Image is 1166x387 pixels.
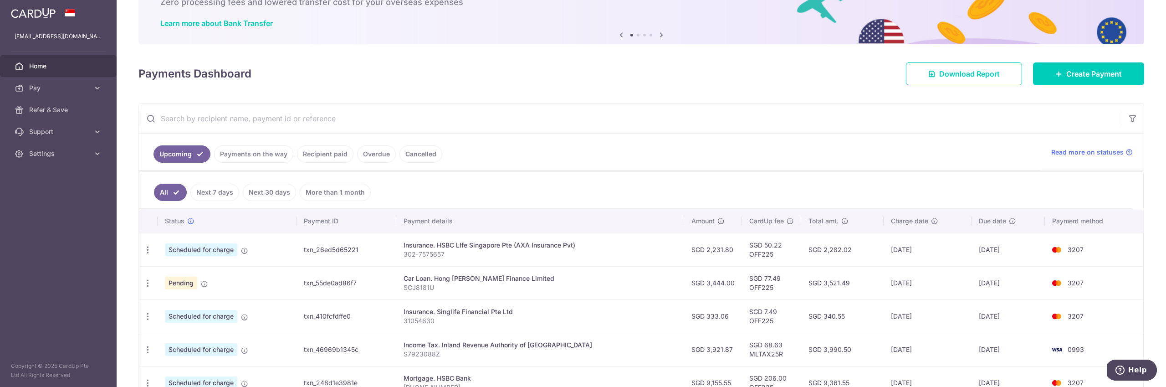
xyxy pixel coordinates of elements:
[1066,68,1122,79] span: Create Payment
[404,241,677,250] div: Insurance. HSBC LIfe Singapore Pte (AXA Insurance Pvt)
[1051,148,1133,157] a: Read more on statuses
[404,283,677,292] p: SCJ8181U
[972,233,1045,266] td: [DATE]
[297,299,396,333] td: txn_410fcfdffe0
[396,209,685,233] th: Payment details
[742,299,801,333] td: SGD 7.49 OFF225
[153,145,210,163] a: Upcoming
[808,217,839,226] span: Total amt.
[884,266,972,299] td: [DATE]
[404,374,677,383] div: Mortgage. HSBC Bank
[979,217,1006,226] span: Due date
[139,104,1122,133] input: Search by recipient name, payment id or reference
[29,127,89,136] span: Support
[742,233,801,266] td: SGD 50.22 OFF225
[749,217,784,226] span: CardUp fee
[404,250,677,259] p: 302-7575657
[154,184,187,201] a: All
[1068,312,1084,320] span: 3207
[357,145,396,163] a: Overdue
[297,233,396,266] td: txn_26ed5d65221
[884,333,972,366] td: [DATE]
[29,62,89,71] span: Home
[21,6,40,15] span: Help
[801,233,883,266] td: SGD 2,282.02
[691,217,715,226] span: Amount
[29,149,89,158] span: Settings
[243,184,296,201] a: Next 30 days
[297,266,396,299] td: txn_55de0ad86f7
[214,145,293,163] a: Payments on the way
[1068,346,1084,353] span: 0993
[404,307,677,316] div: Insurance. Singlife Financial Pte Ltd
[300,184,371,201] a: More than 1 month
[1045,209,1143,233] th: Payment method
[684,233,742,266] td: SGD 2,231.80
[1068,246,1084,253] span: 3207
[891,217,928,226] span: Charge date
[742,266,801,299] td: SGD 77.49 OFF225
[906,62,1022,85] a: Download Report
[801,299,883,333] td: SGD 340.55
[1107,360,1157,382] iframe: Opens a widget where you can find more information
[165,343,237,356] span: Scheduled for charge
[165,277,197,289] span: Pending
[972,333,1045,366] td: [DATE]
[684,299,742,333] td: SGD 333.06
[160,19,273,28] a: Learn more about Bank Transfer
[972,299,1045,333] td: [DATE]
[404,350,677,359] p: S7923088Z
[939,68,1000,79] span: Download Report
[15,32,102,41] p: [EMAIL_ADDRESS][DOMAIN_NAME]
[884,299,972,333] td: [DATE]
[684,333,742,366] td: SGD 3,921.87
[297,209,396,233] th: Payment ID
[884,233,972,266] td: [DATE]
[1068,279,1084,287] span: 3207
[165,217,184,226] span: Status
[1048,278,1066,289] img: Bank Card
[404,274,677,283] div: Car Loan. Hong [PERSON_NAME] Finance Limited
[1048,344,1066,355] img: Bank Card
[1051,148,1124,157] span: Read more on statuses
[801,333,883,366] td: SGD 3,990.50
[138,66,251,82] h4: Payments Dashboard
[684,266,742,299] td: SGD 3,444.00
[1048,311,1066,322] img: Bank Card
[165,243,237,256] span: Scheduled for charge
[1048,244,1066,255] img: Bank Card
[399,145,442,163] a: Cancelled
[29,83,89,93] span: Pay
[29,105,89,114] span: Refer & Save
[297,333,396,366] td: txn_46969b1345c
[404,316,677,325] p: 31054630
[1033,62,1144,85] a: Create Payment
[801,266,883,299] td: SGD 3,521.49
[972,266,1045,299] td: [DATE]
[742,333,801,366] td: SGD 68.63 MLTAX25R
[297,145,353,163] a: Recipient paid
[190,184,239,201] a: Next 7 days
[404,341,677,350] div: Income Tax. Inland Revenue Authority of [GEOGRAPHIC_DATA]
[165,310,237,323] span: Scheduled for charge
[11,7,56,18] img: CardUp
[1068,379,1084,387] span: 3207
